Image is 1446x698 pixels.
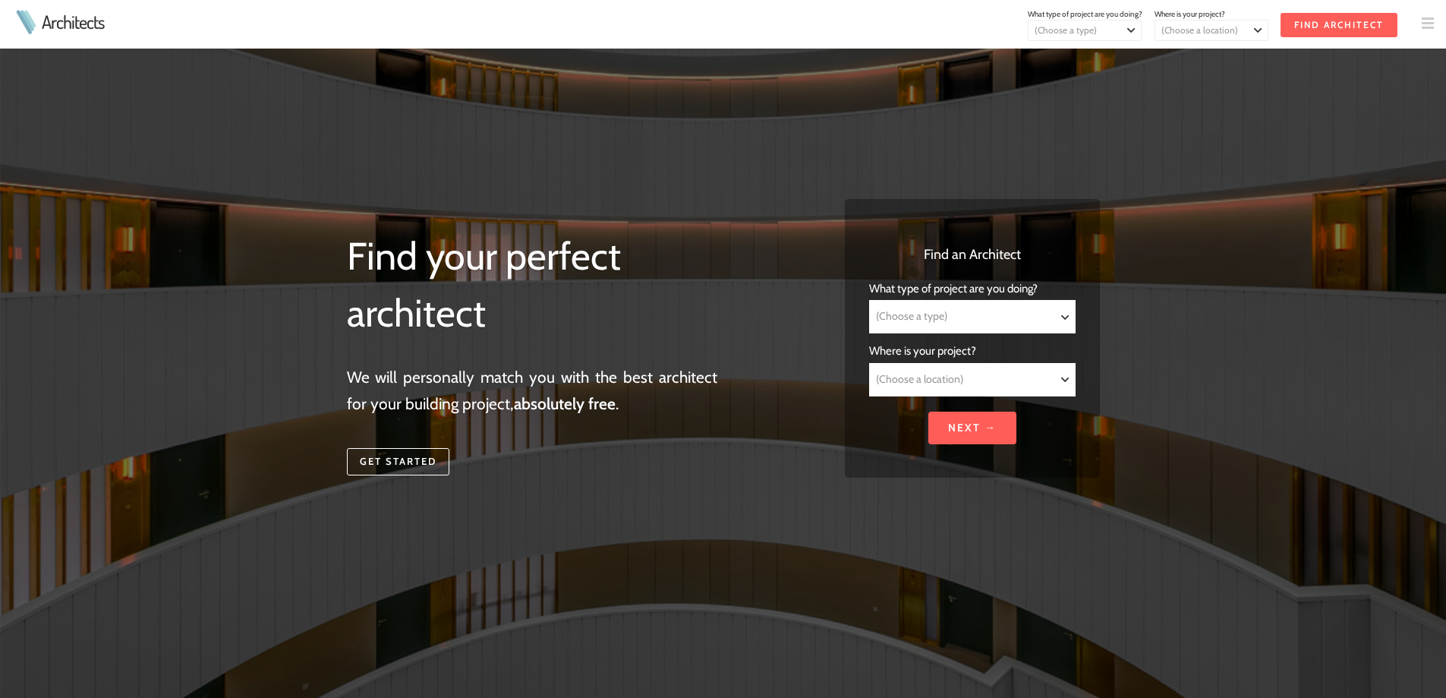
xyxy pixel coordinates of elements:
h3: Find an Architect [869,245,1075,265]
span: Where is your project? [869,344,976,358]
a: Architects [42,13,104,31]
strong: absolutely free [514,394,616,413]
img: Architects [12,10,39,34]
h1: Find your perfect architect [347,228,718,343]
input: Next → [928,412,1016,444]
span: Where is your project? [1155,9,1225,19]
p: We will personally match you with the best architect for your building project, . [347,364,718,418]
input: Find Architect [1281,13,1397,37]
a: Get started [347,448,449,475]
span: What type of project are you doing? [869,282,1038,295]
span: What type of project are you doing? [1028,9,1142,19]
